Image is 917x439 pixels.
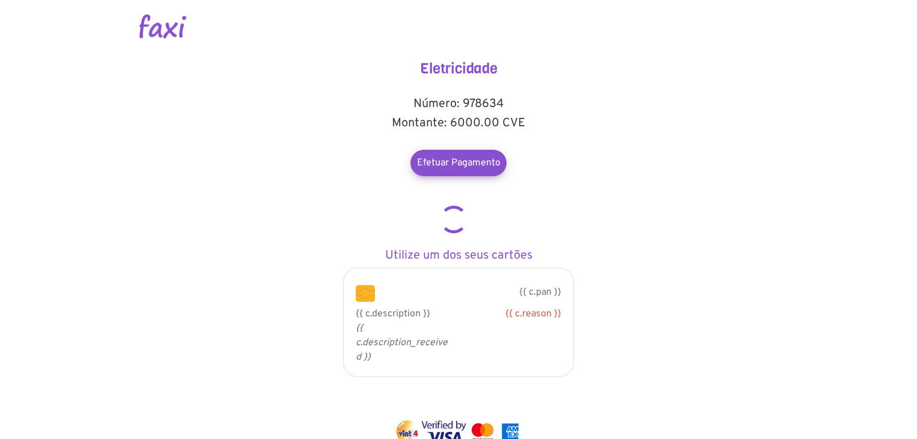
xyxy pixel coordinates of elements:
i: {{ c.description_received }} [356,322,448,363]
p: {{ c.pan }} [393,285,561,299]
h5: Utilize um dos seus cartões [338,248,579,263]
h4: Eletricidade [338,60,579,78]
img: chip.png [356,285,375,302]
h5: Número: 978634 [338,97,579,111]
div: {{ c.reason }} [468,307,561,321]
h5: Montante: 6000.00 CVE [338,116,579,130]
span: {{ c.description }} [356,308,430,320]
a: Efetuar Pagamento [410,150,507,176]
